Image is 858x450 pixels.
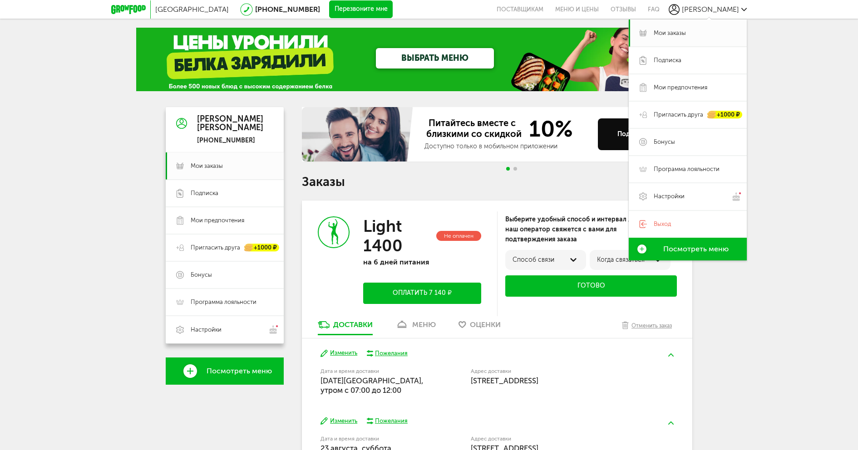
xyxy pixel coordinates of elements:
span: Бонусы [654,138,675,146]
span: Пригласить друга [654,111,703,119]
a: [PHONE_NUMBER] [255,5,320,14]
span: Пригласить друга [191,244,240,252]
a: Пригласить друга +1000 ₽ [629,101,747,128]
span: 10% [523,117,573,140]
div: Пожелания [375,417,408,425]
button: Пожелания [366,349,408,357]
span: Программа лояльности [191,298,256,306]
button: Перезвоните мне [329,0,393,19]
div: Когда связаться [597,256,663,264]
a: Настройки [166,316,284,343]
a: Мои заказы [629,20,747,47]
a: Подписка [629,47,747,74]
span: Go to slide 2 [513,167,517,171]
h3: Light 1400 [363,216,434,255]
div: Выберите удобный способ и интервал для связи, наш оператор свяжется с вами для подтверждения заказа [505,215,677,245]
span: [STREET_ADDRESS] [471,376,538,385]
span: Настройки [191,326,222,334]
button: Подробнее [598,118,677,150]
span: Настройки [654,192,685,201]
div: Подробнее [617,130,661,139]
img: family-banner.579af9d.jpg [302,107,415,161]
a: Подписка [166,180,284,207]
div: Доставки [333,320,373,329]
button: Пожелания [366,417,408,425]
div: [PHONE_NUMBER] [197,137,263,145]
span: Мои предпочтения [191,216,244,225]
a: Мои заказы [166,152,284,180]
span: Питайтесь вместе с близкими со скидкой [424,117,523,140]
a: меню [391,320,440,334]
span: [PERSON_NAME] [682,5,739,14]
div: Доступно только в мобильном приложении [424,142,591,151]
a: Пригласить друга +1000 ₽ [166,234,284,261]
span: Мои заказы [654,29,686,37]
div: Не оплачен [436,231,481,241]
button: Готово [505,275,677,297]
a: ВЫБРАТЬ МЕНЮ [376,48,494,68]
span: Оценки [470,320,501,329]
div: меню [412,320,436,329]
img: arrow-up-green.5eb5f82.svg [668,421,674,425]
div: [PERSON_NAME] [PERSON_NAME] [197,115,263,133]
span: Посмотреть меню [207,367,272,375]
label: Адрес доставки [471,369,640,374]
button: Изменить [321,417,357,426]
a: Посмотреть меню [166,357,284,385]
a: Доставки [313,320,377,334]
h1: Заказы [302,176,692,188]
div: +1000 ₽ [708,111,742,118]
span: Посмотреть меню [663,245,729,253]
div: +1000 ₽ [245,244,279,252]
span: Подписка [654,56,681,64]
span: [DATE][GEOGRAPHIC_DATA], утром c 07:00 до 12:00 [321,376,424,395]
label: Дата и время доставки [321,436,424,441]
div: Способ связи [513,256,579,264]
div: Отменить заказ [631,321,672,330]
a: Бонусы [629,128,747,156]
a: Программа лояльности [629,156,747,183]
a: Оценки [454,320,505,334]
span: Выход [654,220,671,228]
span: Мои предпочтения [654,83,707,92]
label: Дата и время доставки [321,369,424,374]
span: Go to slide 1 [506,167,510,171]
a: Программа лояльности [166,289,284,316]
p: на 6 дней питания [363,258,481,266]
img: arrow-up-green.5eb5f82.svg [668,353,674,357]
span: [GEOGRAPHIC_DATA] [155,5,229,14]
span: Подписка [191,189,218,197]
a: Выход [629,210,747,238]
span: Бонусы [191,271,212,279]
div: Пожелания [375,349,408,357]
label: Адрес доставки [471,436,640,441]
button: Изменить [321,349,357,357]
a: Посмотреть меню [629,238,747,260]
span: Программа лояльности [654,165,720,173]
button: Отменить заказ [617,320,676,338]
span: Мои заказы [191,162,223,170]
a: Настройки [629,183,747,210]
a: Мои предпочтения [166,207,284,234]
button: Оплатить 7 140 ₽ [363,283,481,304]
a: Бонусы [166,261,284,289]
a: Мои предпочтения [629,74,747,101]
